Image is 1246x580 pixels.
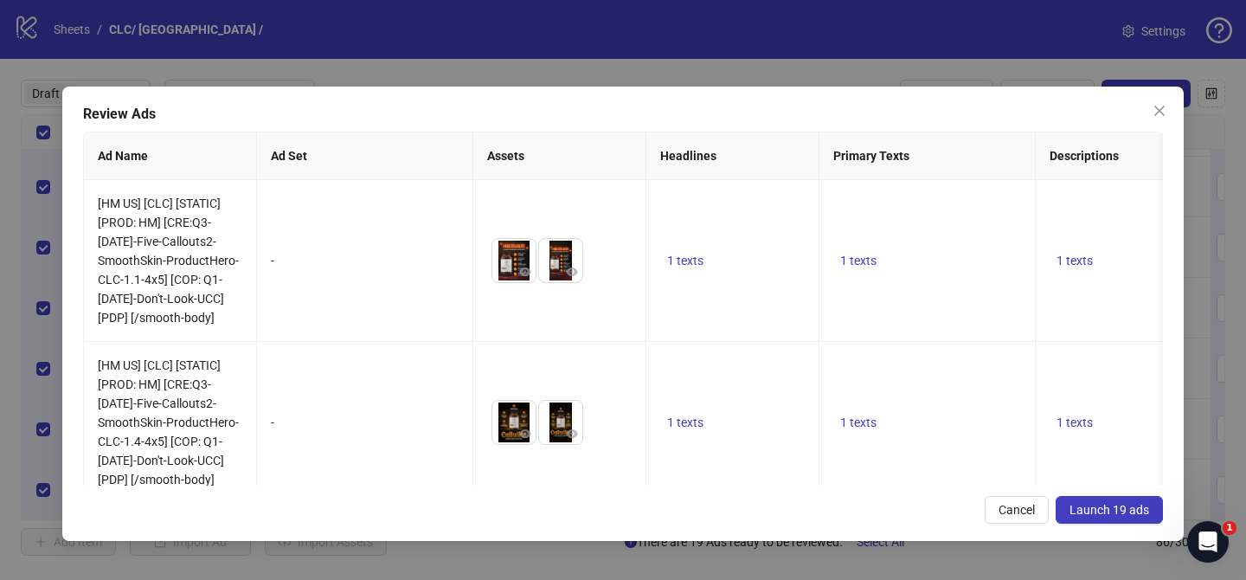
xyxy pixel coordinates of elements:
[84,132,257,180] th: Ad Name
[1057,416,1093,429] span: 1 texts
[1056,496,1163,524] button: Launch 19 ads
[1187,521,1229,563] iframe: Intercom live chat
[562,423,582,444] button: Preview
[840,254,877,267] span: 1 texts
[819,132,1036,180] th: Primary Texts
[98,197,239,325] span: [HM US] [CLC] [STATIC] [PROD: HM] [CRE:Q3-[DATE]-Five-Callouts2-SmoothSkin-ProductHero-CLC-1.1-4x...
[833,250,883,271] button: 1 texts
[562,261,582,282] button: Preview
[1146,97,1173,125] button: Close
[566,428,578,440] span: eye
[1223,521,1236,535] span: 1
[515,423,536,444] button: Preview
[999,503,1035,517] span: Cancel
[840,416,877,429] span: 1 texts
[539,239,582,282] img: Asset 2
[98,358,239,487] span: [HM US] [CLC] [STATIC] [PROD: HM] [CRE:Q3-[DATE]-Five-Callouts2-SmoothSkin-ProductHero-CLC-1.4-4x...
[473,132,646,180] th: Assets
[257,132,473,180] th: Ad Set
[83,104,1163,125] div: Review Ads
[492,239,536,282] img: Asset 1
[515,261,536,282] button: Preview
[660,412,710,433] button: 1 texts
[1069,503,1149,517] span: Launch 19 ads
[985,496,1049,524] button: Cancel
[271,413,459,432] div: -
[667,254,703,267] span: 1 texts
[660,250,710,271] button: 1 texts
[1050,412,1100,433] button: 1 texts
[1153,104,1166,118] span: close
[519,266,531,278] span: eye
[1057,254,1093,267] span: 1 texts
[667,416,703,429] span: 1 texts
[1050,250,1100,271] button: 1 texts
[519,428,531,440] span: eye
[539,401,582,444] img: Asset 2
[646,132,819,180] th: Headlines
[492,401,536,444] img: Asset 1
[566,266,578,278] span: eye
[833,412,883,433] button: 1 texts
[271,251,459,270] div: -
